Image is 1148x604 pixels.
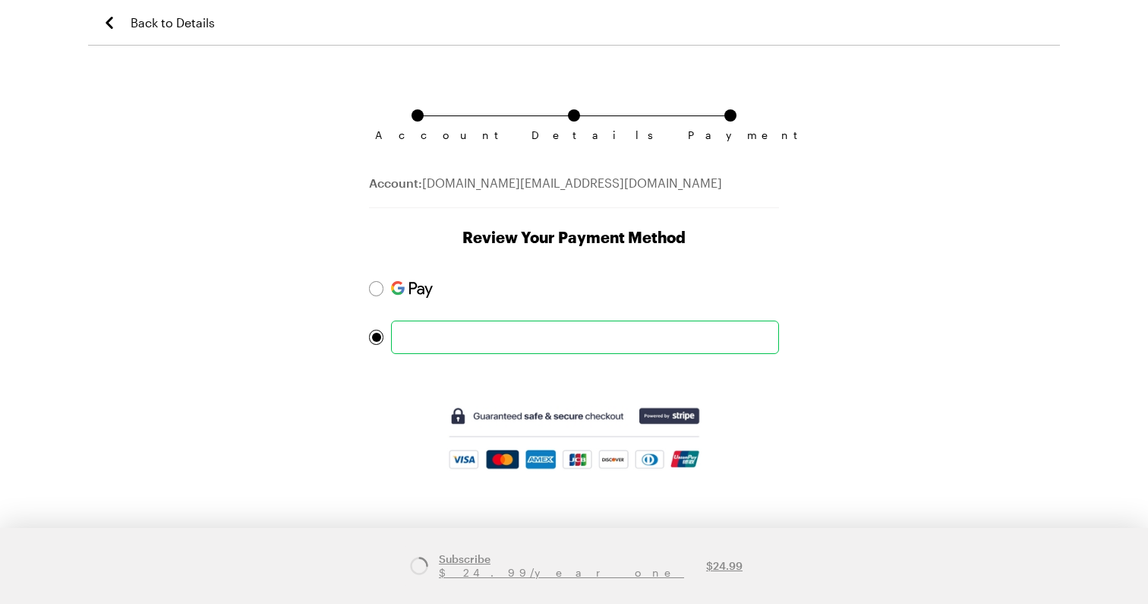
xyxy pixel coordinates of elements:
span: Payment [688,129,773,141]
img: Pay with Google Pay [391,281,433,298]
ol: Subscription checkout form navigation [369,109,779,129]
span: Details [531,129,617,141]
span: Account [375,129,460,141]
span: Back to Details [131,14,215,32]
div: [DOMAIN_NAME][EMAIL_ADDRESS][DOMAIN_NAME] [369,174,779,208]
span: Account: [369,176,422,190]
a: Details [568,109,580,129]
img: Guaranteed safe and secure checkout powered by Stripe [447,406,702,471]
iframe: Secure card payment input frame [399,328,771,346]
h1: Review Your Payment Method [369,226,779,248]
